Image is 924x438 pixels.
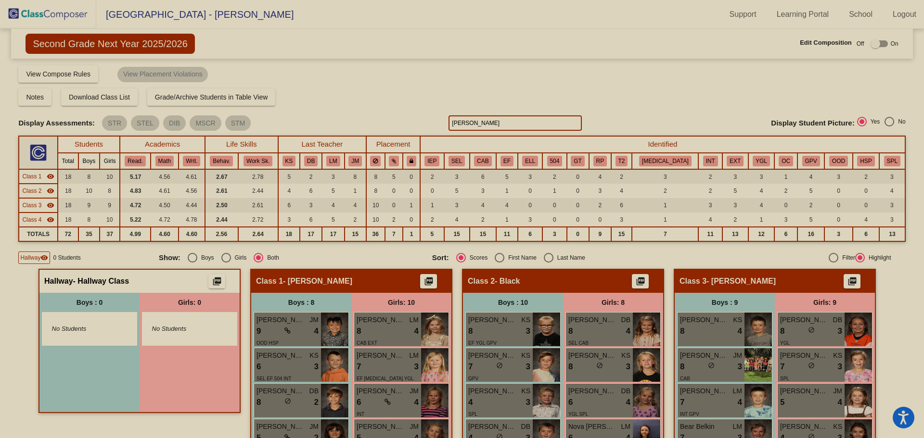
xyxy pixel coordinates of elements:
[632,274,649,288] button: Print Students Details
[838,253,855,262] div: Filter
[120,169,151,184] td: 5.17
[100,184,120,198] td: 8
[366,184,385,198] td: 8
[348,156,362,166] button: JM
[179,184,205,198] td: 4.56
[824,169,852,184] td: 3
[589,227,611,241] td: 9
[748,153,775,169] th: Young for Grade Level
[238,169,278,184] td: 2.78
[611,213,632,227] td: 3
[159,253,425,263] mat-radio-group: Select an option
[571,156,584,166] button: GT
[205,136,278,153] th: Life Skills
[26,93,44,101] span: Notes
[589,213,611,227] td: 0
[78,198,100,213] td: 9
[857,39,864,48] span: Off
[424,156,439,166] button: IEP
[403,184,420,198] td: 0
[774,169,797,184] td: 1
[26,70,90,78] span: View Compose Rules
[163,115,186,131] mat-chip: DIB
[117,67,208,82] mat-chip: View Placement Violations
[263,253,279,262] div: Both
[496,184,518,198] td: 1
[474,156,491,166] button: CAB
[722,7,764,22] a: Support
[698,198,722,213] td: 3
[345,153,366,169] th: Jamie Mahaffey
[197,253,214,262] div: Boys
[210,156,233,166] button: Behav.
[432,253,449,262] span: Sort:
[797,213,824,227] td: 5
[39,293,140,312] div: Boys : 0
[611,198,632,213] td: 6
[884,156,900,166] button: SPL
[58,136,120,153] th: Students
[449,115,581,131] input: Search...
[496,198,518,213] td: 4
[748,213,775,227] td: 1
[22,187,41,195] span: Class 2
[238,227,278,241] td: 2.64
[20,253,40,262] span: Hallway
[853,227,879,241] td: 6
[857,156,874,166] button: HSP
[542,169,566,184] td: 2
[78,213,100,227] td: 8
[18,65,98,83] button: View Compose Rules
[244,156,272,166] button: Work Sk.
[518,153,543,169] th: English Language Learner
[444,153,470,169] th: SEL Support
[211,276,223,290] mat-icon: picture_as_pdf
[322,169,344,184] td: 3
[322,227,344,241] td: 17
[100,227,120,241] td: 37
[894,117,905,126] div: No
[420,274,437,288] button: Print Students Details
[879,153,905,169] th: Speech Language
[632,213,698,227] td: 1
[879,198,905,213] td: 3
[385,184,403,198] td: 0
[102,115,127,131] mat-chip: STR
[470,227,496,241] td: 15
[611,227,632,241] td: 15
[366,227,385,241] td: 36
[18,88,51,106] button: Notes
[18,119,95,127] span: Display Assessments:
[58,213,78,227] td: 18
[69,93,130,101] span: Download Class List
[722,169,748,184] td: 3
[844,274,860,288] button: Print Students Details
[824,213,852,227] td: 0
[420,227,444,241] td: 5
[155,156,174,166] button: Math
[300,153,322,169] th: Deirdre Bennett
[300,198,322,213] td: 3
[722,227,748,241] td: 13
[151,169,179,184] td: 4.56
[444,227,470,241] td: 15
[706,276,776,286] span: - [PERSON_NAME]
[589,169,611,184] td: 4
[120,136,205,153] th: Academics
[470,153,496,169] th: Chronically absent (>10%)
[420,213,444,227] td: 2
[722,184,748,198] td: 5
[403,169,420,184] td: 0
[769,7,837,22] a: Learning Portal
[326,156,340,166] button: LM
[385,213,403,227] td: 2
[47,201,54,209] mat-icon: visibility
[680,276,706,286] span: Class 3
[829,156,848,166] button: OOD
[432,253,698,263] mat-radio-group: Select an option
[366,213,385,227] td: 10
[205,169,238,184] td: 2.67
[120,198,151,213] td: 4.72
[611,153,632,169] th: MTSS Tier 2
[278,227,300,241] td: 18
